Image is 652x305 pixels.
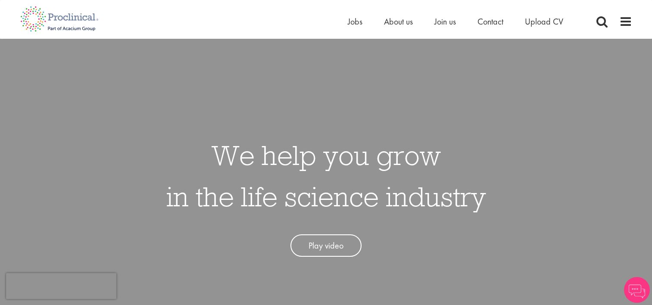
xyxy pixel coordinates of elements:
[290,234,362,257] a: Play video
[624,277,650,303] img: Chatbot
[166,134,486,217] h1: We help you grow in the life science industry
[525,16,563,27] a: Upload CV
[434,16,456,27] a: Join us
[384,16,413,27] a: About us
[348,16,362,27] a: Jobs
[477,16,503,27] a: Contact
